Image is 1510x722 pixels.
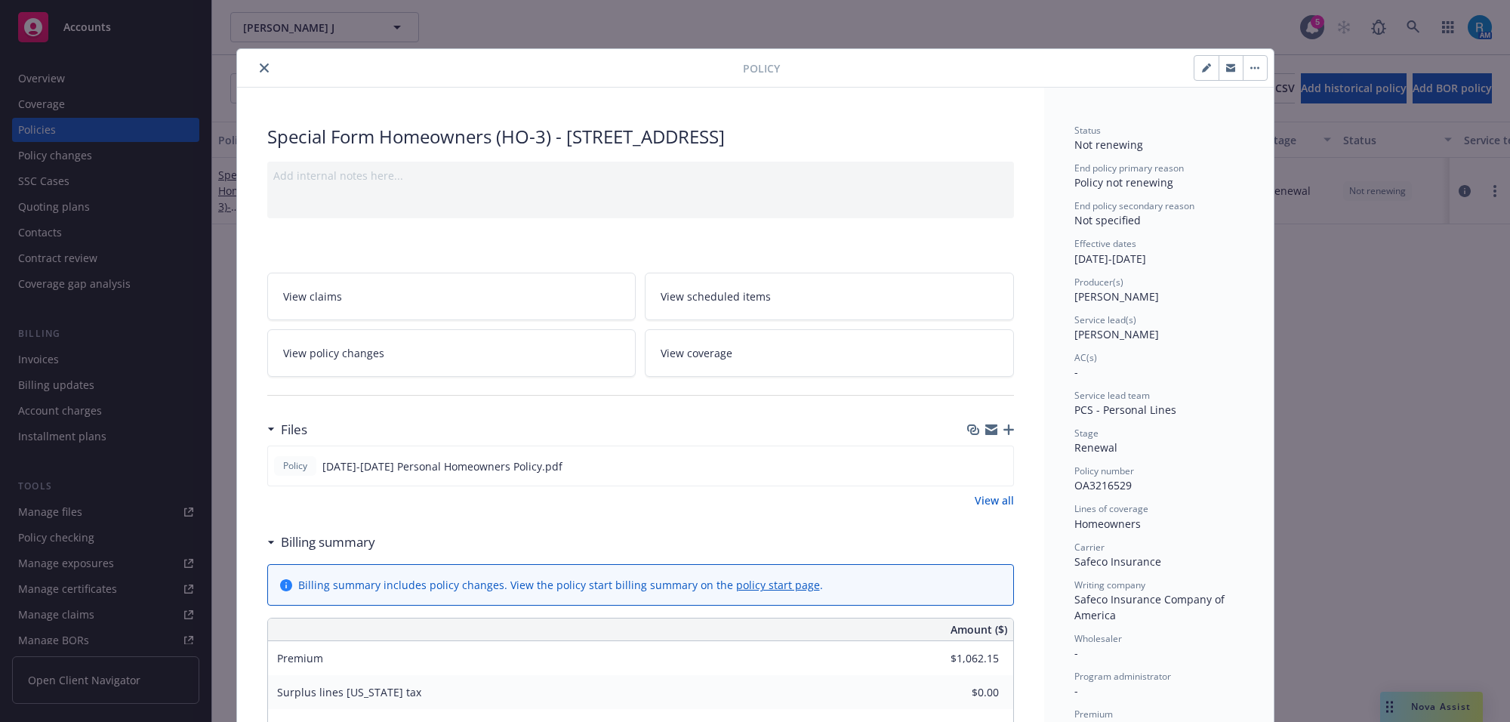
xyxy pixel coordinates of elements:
span: Service lead(s) [1074,313,1136,326]
a: View scheduled items [645,273,1014,320]
input: 0.00 [910,647,1008,670]
input: 0.00 [910,681,1008,704]
span: View policy changes [283,345,384,361]
span: Wholesaler [1074,632,1122,645]
span: View claims [283,288,342,304]
button: download file [969,458,981,474]
span: Premium [277,651,323,665]
span: Producer(s) [1074,276,1123,288]
a: View all [975,492,1014,508]
button: close [255,59,273,77]
span: AC(s) [1074,351,1097,364]
span: View scheduled items [661,288,771,304]
div: Files [267,420,307,440]
span: View coverage [661,345,732,361]
span: Renewal [1074,440,1117,455]
span: OA3216529 [1074,478,1132,492]
a: View claims [267,273,636,320]
h3: Files [281,420,307,440]
span: [DATE]-[DATE] Personal Homeowners Policy.pdf [322,458,562,474]
span: Policy [280,459,310,473]
span: - [1074,683,1078,698]
h3: Billing summary [281,532,375,552]
div: Add internal notes here... [273,168,1008,184]
span: Amount ($) [951,622,1007,637]
span: Status [1074,124,1101,137]
span: Safeco Insurance Company of America [1074,592,1228,622]
span: Writing company [1074,579,1145,591]
a: View policy changes [267,329,636,377]
span: Policy not renewing [1074,175,1173,190]
span: Stage [1074,427,1099,440]
a: View coverage [645,329,1014,377]
div: Billing summary [267,532,375,552]
span: Policy number [1074,464,1134,477]
span: [PERSON_NAME] [1074,289,1159,304]
span: Carrier [1074,541,1105,554]
span: Service lead team [1074,389,1150,402]
div: Billing summary includes policy changes. View the policy start billing summary on the . [298,577,823,593]
span: - [1074,365,1078,379]
span: Effective dates [1074,237,1136,250]
span: Lines of coverage [1074,502,1148,515]
span: - [1074,646,1078,660]
a: policy start page [736,578,820,592]
div: Homeowners [1074,516,1243,532]
div: Special Form Homeowners (HO-3) - [STREET_ADDRESS] [267,124,1014,150]
span: Premium [1074,708,1113,720]
span: Surplus lines [US_STATE] tax [277,685,421,699]
span: PCS - Personal Lines [1074,403,1176,417]
span: Not renewing [1074,137,1143,152]
div: [DATE] - [DATE] [1074,237,1243,266]
span: End policy secondary reason [1074,199,1194,212]
span: [PERSON_NAME] [1074,327,1159,341]
span: Program administrator [1074,670,1171,683]
span: Safeco Insurance [1074,554,1161,569]
span: Not specified [1074,213,1141,227]
span: End policy primary reason [1074,162,1184,174]
span: Policy [743,60,780,76]
button: preview file [994,458,1007,474]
